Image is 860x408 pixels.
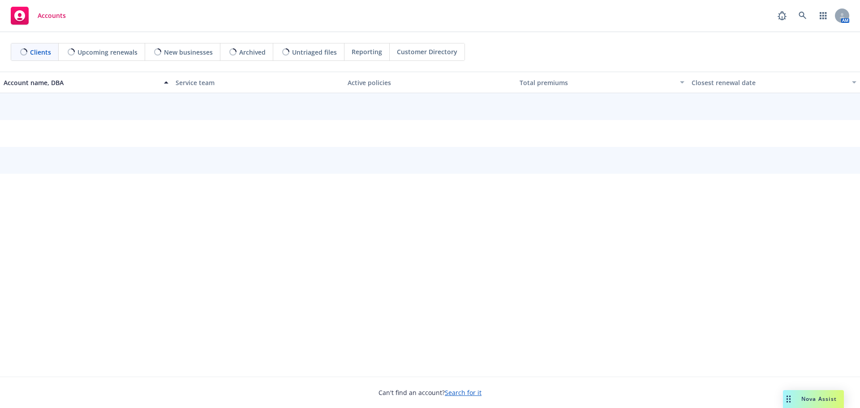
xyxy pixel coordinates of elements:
[239,47,266,57] span: Archived
[794,7,812,25] a: Search
[520,78,675,87] div: Total premiums
[688,72,860,93] button: Closest renewal date
[77,47,138,57] span: Upcoming renewals
[814,7,832,25] a: Switch app
[344,72,516,93] button: Active policies
[164,47,213,57] span: New businesses
[38,12,66,19] span: Accounts
[4,78,159,87] div: Account name, DBA
[348,78,512,87] div: Active policies
[292,47,337,57] span: Untriaged files
[692,78,847,87] div: Closest renewal date
[516,72,688,93] button: Total premiums
[176,78,340,87] div: Service team
[801,395,837,403] span: Nova Assist
[378,388,482,397] span: Can't find an account?
[397,47,457,56] span: Customer Directory
[445,388,482,397] a: Search for it
[30,47,51,57] span: Clients
[773,7,791,25] a: Report a Bug
[172,72,344,93] button: Service team
[783,390,794,408] div: Drag to move
[7,3,69,28] a: Accounts
[783,390,844,408] button: Nova Assist
[352,47,382,56] span: Reporting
